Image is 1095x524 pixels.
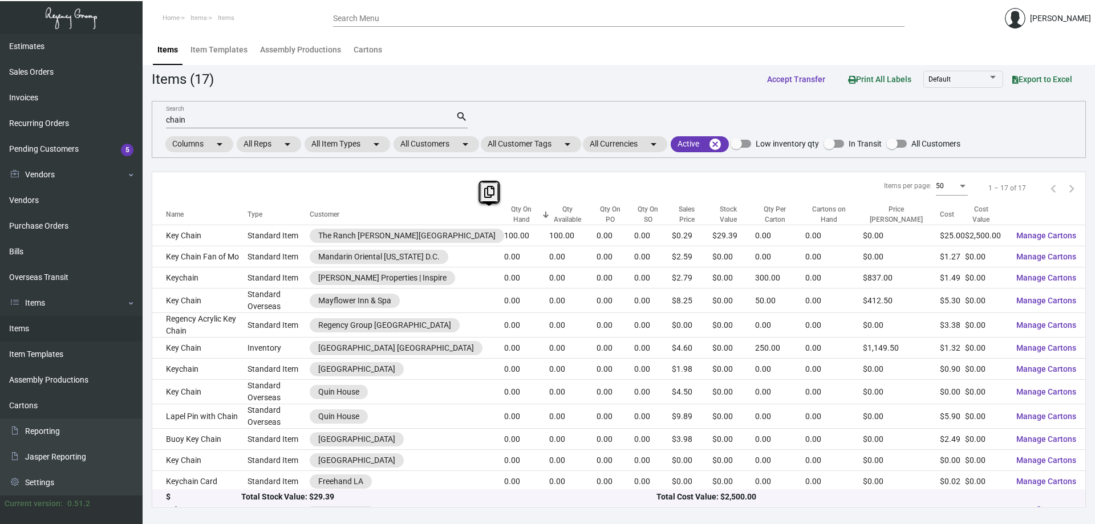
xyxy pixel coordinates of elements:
td: 0.00 [755,359,806,380]
td: 0.00 [755,404,806,429]
td: Standard Item [248,313,309,338]
td: 0.00 [504,313,549,338]
td: 0.00 [634,450,672,471]
td: 0.00 [549,289,597,313]
td: $25.00 [940,225,965,246]
div: Mandarin Oriental [US_STATE] D.C. [318,251,440,263]
td: $0.00 [965,313,1007,338]
td: $0.90 [940,359,965,380]
td: Keychain [152,267,248,289]
td: 100.00 [504,225,549,246]
td: 0.00 [755,313,806,338]
td: 0.00 [805,359,862,380]
td: 0.00 [549,429,597,450]
td: 0.00 [597,359,634,380]
td: 0.00 [597,404,634,429]
td: Keychain Card [152,471,248,492]
div: Qty Available [549,204,586,225]
img: admin@bootstrapmaster.com [1005,8,1025,29]
div: Cost [940,209,965,220]
td: Standard Item [248,225,309,246]
td: $0.00 [712,380,755,404]
td: 0.00 [805,225,862,246]
td: 0.00 [634,359,672,380]
td: Standard Item [248,471,309,492]
span: Manage Cartons [1016,434,1076,444]
mat-chip: Active [671,136,729,152]
span: Manage Cartons [1016,364,1076,373]
div: Qty On PO [597,204,634,225]
div: $ [166,491,241,503]
span: Default [928,75,951,83]
td: $0.00 [712,471,755,492]
td: $4.60 [672,338,712,359]
mat-chip: All Currencies [583,136,667,152]
td: $0.00 [863,404,940,429]
td: 0.00 [755,450,806,471]
td: $2.59 [672,246,712,267]
td: $0.00 [965,380,1007,404]
button: Manage Cartons [1007,267,1085,288]
button: Manage Cartons [1007,246,1085,267]
td: $0.00 [863,380,940,404]
td: 0.00 [597,471,634,492]
td: $0.00 [672,471,712,492]
td: $1.49 [940,267,965,289]
td: 0.00 [504,246,549,267]
td: 0.00 [597,450,634,471]
td: 0.00 [504,429,549,450]
td: 0.00 [549,338,597,359]
td: $837.00 [863,267,940,289]
div: Sales Price [672,204,712,225]
td: Standard Item [248,246,309,267]
td: $0.00 [863,313,940,338]
div: Quin House [318,411,359,423]
td: $0.00 [672,313,712,338]
td: 0.00 [597,225,634,246]
td: $0.00 [965,289,1007,313]
td: 0.00 [805,450,862,471]
td: 0.00 [549,380,597,404]
div: Freehand LA [318,476,363,488]
div: Qty On Hand [504,204,549,225]
div: Type [248,209,262,220]
mat-icon: arrow_drop_down [281,137,294,151]
td: $0.00 [940,380,965,404]
td: $0.00 [712,267,755,289]
td: $0.00 [863,471,940,492]
td: Standard Item [248,429,309,450]
div: Qty On PO [597,204,624,225]
td: Keychain [152,359,248,380]
button: Previous page [1044,179,1062,197]
td: 0.00 [634,225,672,246]
button: Next page [1062,179,1081,197]
td: 0.00 [504,450,549,471]
td: $0.00 [965,246,1007,267]
span: Manage Cartons [1016,320,1076,330]
div: 1 – 17 of 17 [988,183,1026,193]
td: $1.27 [940,246,965,267]
td: $0.00 [712,429,755,450]
td: 0.00 [504,404,549,429]
i: Copy [484,186,494,198]
div: Stock Value [712,204,755,225]
span: Manage Cartons [1016,412,1076,421]
span: In Transit [849,137,882,151]
div: Items (17) [152,69,214,90]
td: $0.00 [965,267,1007,289]
div: The Ranch [PERSON_NAME][GEOGRAPHIC_DATA] [318,230,496,242]
td: Buoy Key Chain [152,429,248,450]
td: $0.00 [863,429,940,450]
td: $0.00 [863,450,940,471]
td: 0.00 [504,267,549,289]
span: All Customers [911,137,960,151]
mat-select: Items per page: [936,182,968,190]
td: 0.00 [549,267,597,289]
div: Cost [940,209,954,220]
td: 0.00 [755,380,806,404]
td: 0.00 [597,380,634,404]
span: Manage Cartons [1016,477,1076,486]
div: Total Cost Value: $2,500.00 [656,491,1072,503]
td: $0.29 [672,225,712,246]
td: 0.00 [597,338,634,359]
